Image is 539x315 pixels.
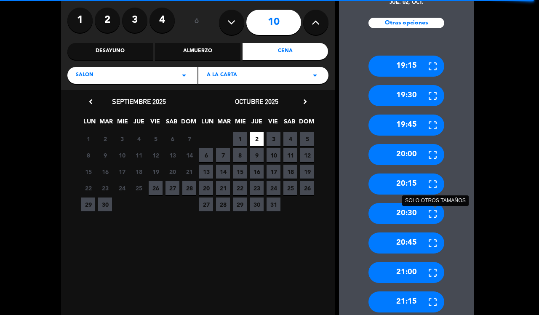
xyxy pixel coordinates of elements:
[402,195,469,206] div: SOLO OTROS TAMAÑOS
[368,18,444,28] div: Otras opciones
[266,117,280,131] span: VIE
[179,70,189,80] i: arrow_drop_down
[182,165,196,179] span: 21
[149,148,163,162] span: 12
[132,165,146,179] span: 18
[115,132,129,146] span: 3
[250,132,264,146] span: 2
[165,132,179,146] span: 6
[250,117,264,131] span: JUE
[149,181,163,195] span: 26
[283,148,297,162] span: 11
[98,198,112,211] span: 30
[81,148,95,162] span: 8
[243,43,328,60] div: Cena
[250,198,264,211] span: 30
[67,8,93,33] label: 1
[115,117,129,131] span: MIE
[98,132,112,146] span: 2
[267,181,280,195] span: 24
[199,148,213,162] span: 6
[86,97,95,106] i: chevron_left
[199,165,213,179] span: 13
[283,132,297,146] span: 4
[301,97,310,106] i: chevron_right
[250,148,264,162] span: 9
[165,165,179,179] span: 20
[115,165,129,179] span: 17
[283,181,297,195] span: 25
[182,181,196,195] span: 28
[267,198,280,211] span: 31
[76,71,93,80] span: SALON
[233,132,247,146] span: 1
[217,117,231,131] span: MAR
[310,70,320,80] i: arrow_drop_down
[99,117,113,131] span: MAR
[207,71,237,80] span: A LA CARTA
[368,144,444,165] div: 20:00
[233,165,247,179] span: 15
[233,148,247,162] span: 8
[368,174,444,195] div: 20:15
[182,148,196,162] span: 14
[148,117,162,131] span: VIE
[368,56,444,77] div: 19:15
[95,8,120,33] label: 2
[132,132,146,146] span: 4
[299,117,313,131] span: DOM
[283,117,296,131] span: SAB
[132,148,146,162] span: 11
[216,181,230,195] span: 21
[165,181,179,195] span: 27
[149,132,163,146] span: 5
[368,85,444,106] div: 19:30
[233,198,247,211] span: 29
[181,117,195,131] span: DOM
[165,148,179,162] span: 13
[216,165,230,179] span: 14
[122,8,147,33] label: 3
[115,148,129,162] span: 10
[250,181,264,195] span: 23
[300,148,314,162] span: 12
[81,198,95,211] span: 29
[132,117,146,131] span: JUE
[98,148,112,162] span: 9
[115,181,129,195] span: 24
[267,148,280,162] span: 10
[300,132,314,146] span: 5
[267,132,280,146] span: 3
[149,8,175,33] label: 4
[183,8,211,37] div: ó
[300,165,314,179] span: 19
[216,148,230,162] span: 7
[368,291,444,312] div: 21:15
[81,181,95,195] span: 22
[283,165,297,179] span: 18
[368,232,444,254] div: 20:45
[233,181,247,195] span: 22
[155,43,240,60] div: Almuerzo
[368,262,444,283] div: 21:00
[182,132,196,146] span: 7
[199,198,213,211] span: 27
[98,181,112,195] span: 23
[112,97,166,106] span: septiembre 2025
[81,165,95,179] span: 15
[132,181,146,195] span: 25
[67,43,153,60] div: Desayuno
[216,198,230,211] span: 28
[368,203,444,224] div: 20:30
[368,115,444,136] div: 19:45
[199,181,213,195] span: 20
[250,165,264,179] span: 16
[300,181,314,195] span: 26
[165,117,179,131] span: SAB
[233,117,247,131] span: MIE
[149,165,163,179] span: 19
[200,117,214,131] span: LUN
[81,132,95,146] span: 1
[98,165,112,179] span: 16
[83,117,96,131] span: LUN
